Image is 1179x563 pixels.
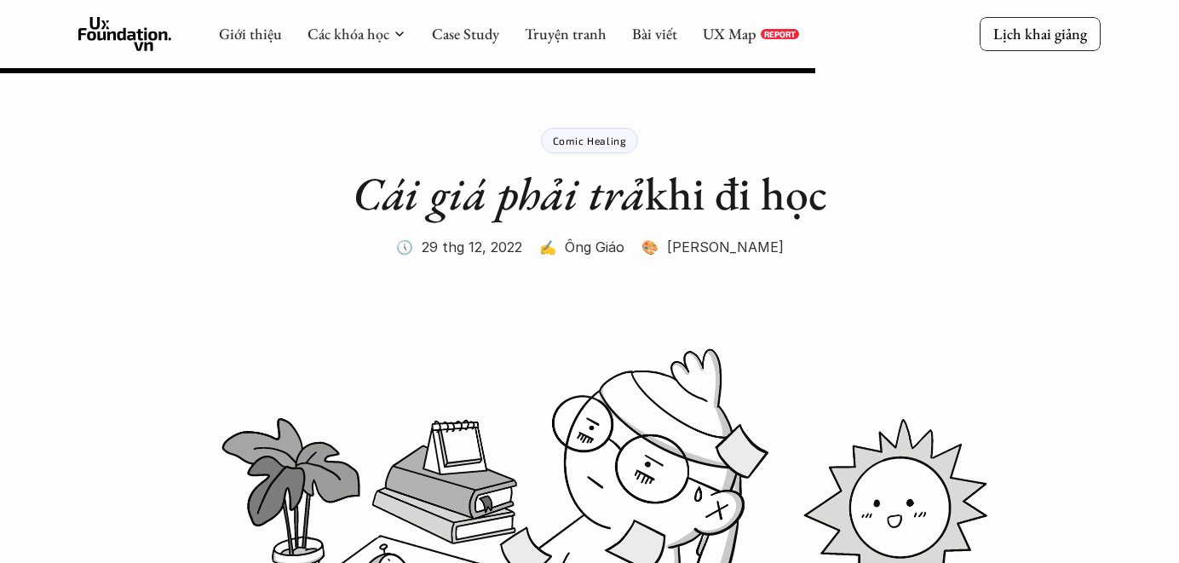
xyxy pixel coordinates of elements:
[308,24,389,43] a: Các khóa học
[632,24,677,43] a: Bài viết
[432,24,499,43] a: Case Study
[396,234,522,260] p: 🕔 29 thg 12, 2022
[764,29,796,39] p: REPORT
[525,24,607,43] a: Truyện tranh
[980,17,1101,50] a: Lịch khai giảng
[353,164,645,223] em: Cái giá phải trả
[539,234,624,260] p: ✍️ Ông Giáo
[219,24,282,43] a: Giới thiệu
[641,234,784,260] p: 🎨 [PERSON_NAME]
[993,24,1087,43] p: Lịch khai giảng
[703,24,756,43] a: UX Map
[353,166,827,221] h1: khi đi học
[553,135,627,146] p: Comic Healing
